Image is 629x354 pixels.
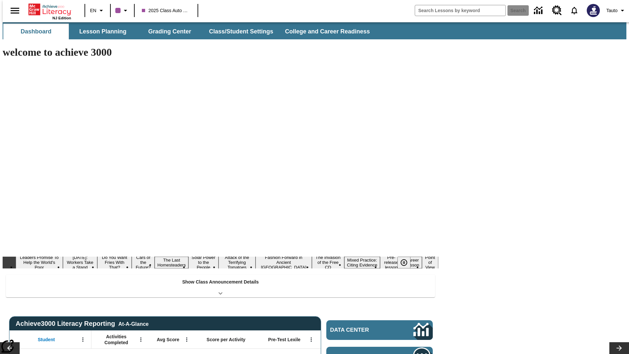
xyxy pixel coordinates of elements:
button: Slide 13 Point of View [422,254,438,271]
span: Avg Score [157,337,179,343]
button: Open Menu [306,335,316,344]
a: Data Center [530,2,548,20]
input: search field [415,5,505,16]
button: Slide 7 Attack of the Terrifying Tomatoes [219,254,255,271]
div: Pause [397,257,417,268]
button: Open Menu [78,335,88,344]
a: Notifications [566,2,583,19]
button: Class/Student Settings [204,24,278,39]
button: Slide 2 Labor Day: Workers Take a Stand [63,254,98,271]
span: Data Center [330,327,391,333]
button: Language: EN, Select a language [87,5,108,16]
button: Open side menu [5,1,25,20]
span: EN [90,7,96,14]
a: Home [29,3,71,16]
span: Student [38,337,55,343]
button: Slide 6 Solar Power to the People [188,254,219,271]
span: 2025 Class Auto Grade 13 [142,7,190,14]
button: Slide 5 The Last Homesteaders [155,257,188,268]
button: Slide 1 Leaders Promise To Help the World's Poor [16,254,63,271]
button: Lesson carousel, Next [609,342,629,354]
button: Open Menu [136,335,146,344]
button: College and Career Readiness [280,24,375,39]
img: Avatar [587,4,600,17]
div: SubNavbar [3,24,376,39]
button: Select a new avatar [583,2,604,19]
button: Slide 11 Pre-release lesson [380,254,402,271]
button: Pause [397,257,410,268]
button: Slide 4 Cars of the Future? [132,254,155,271]
button: Lesson Planning [70,24,136,39]
span: Achieve3000 Literacy Reporting [16,320,149,327]
span: Score per Activity [207,337,246,343]
button: Grading Center [137,24,202,39]
span: Activities Completed [95,334,138,345]
div: At-A-Glance [118,320,148,327]
h1: welcome to achieve 3000 [3,46,438,58]
button: Slide 3 Do You Want Fries With That? [97,254,132,271]
button: Open Menu [182,335,192,344]
div: Home [29,2,71,20]
button: Dashboard [3,24,69,39]
span: Pre-Test Lexile [268,337,301,343]
div: SubNavbar [3,22,626,39]
a: Resource Center, Will open in new tab [548,2,566,19]
button: Profile/Settings [604,5,629,16]
div: Show Class Announcement Details [6,275,435,297]
button: Slide 8 Fashion Forward in Ancient Rome [256,254,312,271]
p: Show Class Announcement Details [182,279,259,285]
button: Slide 9 The Invasion of the Free CD [312,254,344,271]
button: Class color is purple. Change class color [113,5,132,16]
a: Data Center [326,320,433,340]
span: Tauto [606,7,618,14]
button: Slide 10 Mixed Practice: Citing Evidence [344,257,380,268]
span: NJ Edition [52,16,71,20]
